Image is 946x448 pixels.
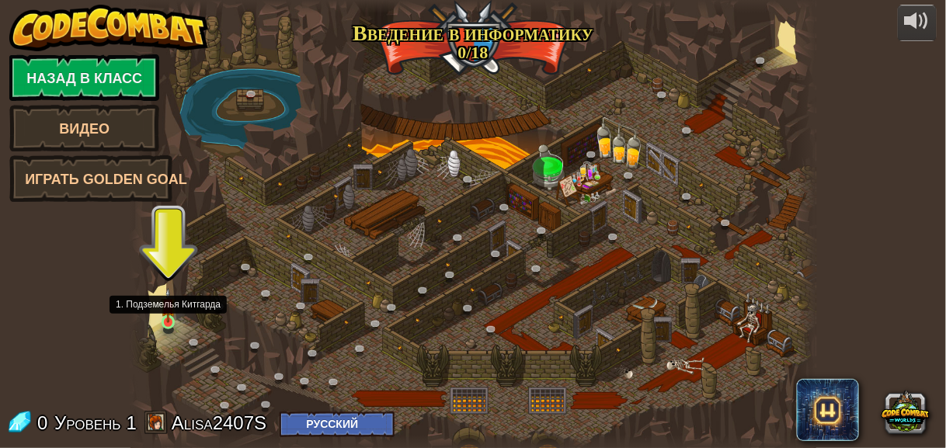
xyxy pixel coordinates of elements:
[172,412,272,433] a: Alisa2407S
[898,5,937,41] button: Регулировать громкость
[161,288,176,323] img: level-banner-unstarted.png
[9,5,208,51] img: CodeCombat - Learn how to code by playing a game
[9,155,172,202] a: Играть Golden Goal
[54,410,121,436] span: Уровень
[9,105,159,151] a: Видео
[127,412,137,433] span: 1
[37,412,53,433] span: 0
[9,54,159,101] a: Назад в класс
